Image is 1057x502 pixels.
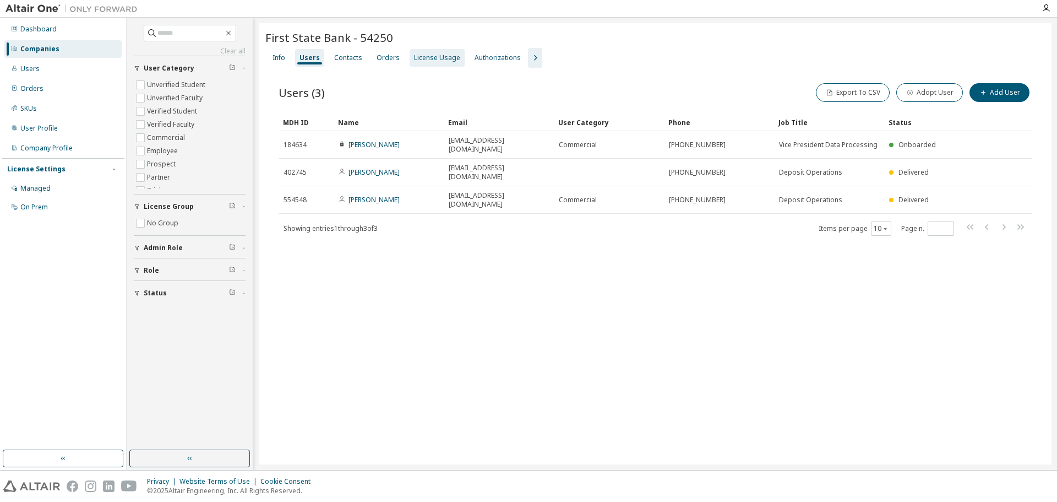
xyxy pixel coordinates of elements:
[144,244,183,252] span: Admin Role
[20,104,37,113] div: SKUs
[134,195,246,219] button: License Group
[475,53,521,62] div: Authorizations
[147,217,181,230] label: No Group
[134,281,246,305] button: Status
[6,3,143,14] img: Altair One
[901,222,954,236] span: Page n.
[889,114,966,131] div: Status
[898,140,936,149] span: Onboarded
[229,202,236,211] span: Clear filter
[338,114,439,131] div: Name
[20,144,73,153] div: Company Profile
[147,105,199,118] label: Verified Student
[377,53,400,62] div: Orders
[147,171,172,184] label: Partner
[147,158,178,171] label: Prospect
[147,486,317,495] p: © 2025 Altair Engineering, Inc. All Rights Reserved.
[779,196,842,204] span: Deposit Operations
[283,114,329,131] div: MDH ID
[229,64,236,73] span: Clear filter
[147,91,205,105] label: Unverified Faculty
[144,202,194,211] span: License Group
[816,83,890,102] button: Export To CSV
[20,45,59,53] div: Companies
[67,481,78,492] img: facebook.svg
[334,53,362,62] div: Contacts
[229,244,236,252] span: Clear filter
[20,203,48,212] div: On Prem
[284,168,307,177] span: 402745
[20,184,51,193] div: Managed
[260,477,317,486] div: Cookie Consent
[147,144,180,158] label: Employee
[284,224,378,233] span: Showing entries 1 through 3 of 3
[134,258,246,283] button: Role
[874,224,889,233] button: 10
[265,30,393,45] span: First State Bank - 54250
[896,83,963,102] button: Adopt User
[448,114,549,131] div: Email
[144,64,194,73] span: User Category
[147,477,179,486] div: Privacy
[147,118,197,131] label: Verified Faculty
[144,266,159,275] span: Role
[414,53,460,62] div: License Usage
[558,114,660,131] div: User Category
[779,168,842,177] span: Deposit Operations
[449,136,549,154] span: [EMAIL_ADDRESS][DOMAIN_NAME]
[103,481,115,492] img: linkedin.svg
[898,168,929,177] span: Delivered
[179,477,260,486] div: Website Terms of Use
[147,131,187,144] label: Commercial
[668,114,770,131] div: Phone
[284,196,307,204] span: 554548
[449,191,549,209] span: [EMAIL_ADDRESS][DOMAIN_NAME]
[348,195,400,204] a: [PERSON_NAME]
[229,289,236,298] span: Clear filter
[121,481,137,492] img: youtube.svg
[299,53,320,62] div: Users
[3,481,60,492] img: altair_logo.svg
[85,481,96,492] img: instagram.svg
[898,195,929,204] span: Delivered
[449,164,549,181] span: [EMAIL_ADDRESS][DOMAIN_NAME]
[20,84,43,93] div: Orders
[669,141,726,149] span: [PHONE_NUMBER]
[147,184,163,197] label: Trial
[147,78,208,91] label: Unverified Student
[134,56,246,80] button: User Category
[819,222,891,236] span: Items per page
[134,236,246,260] button: Admin Role
[279,85,325,100] span: Users (3)
[20,124,58,133] div: User Profile
[144,289,167,298] span: Status
[20,64,40,73] div: Users
[669,168,726,177] span: [PHONE_NUMBER]
[7,165,66,174] div: License Settings
[969,83,1029,102] button: Add User
[348,168,400,177] a: [PERSON_NAME]
[559,141,597,149] span: Commercial
[134,47,246,56] a: Clear all
[348,140,400,149] a: [PERSON_NAME]
[273,53,285,62] div: Info
[779,141,878,149] span: Vice President Data Processing
[669,196,726,204] span: [PHONE_NUMBER]
[20,25,57,34] div: Dashboard
[229,266,236,275] span: Clear filter
[559,196,597,204] span: Commercial
[284,141,307,149] span: 184634
[778,114,880,131] div: Job Title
